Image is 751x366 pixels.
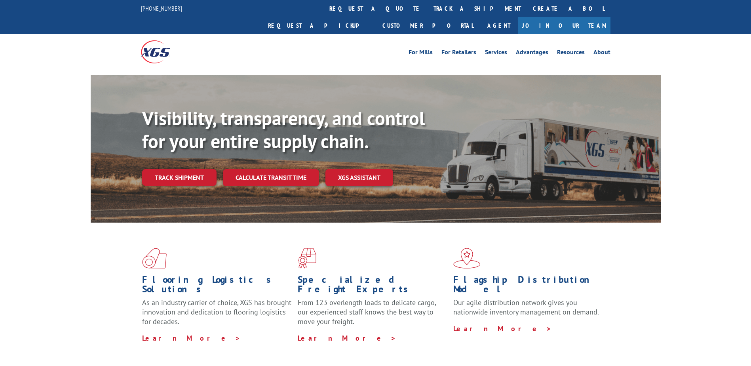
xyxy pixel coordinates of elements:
span: As an industry carrier of choice, XGS has brought innovation and dedication to flooring logistics... [142,298,291,326]
a: Customer Portal [376,17,479,34]
a: Track shipment [142,169,217,186]
img: xgs-icon-total-supply-chain-intelligence-red [142,248,167,269]
a: Agent [479,17,518,34]
a: XGS ASSISTANT [325,169,393,186]
h1: Flagship Distribution Model [453,275,603,298]
a: Learn More > [298,334,396,343]
h1: Flooring Logistics Solutions [142,275,292,298]
a: For Retailers [441,49,476,58]
img: xgs-icon-flagship-distribution-model-red [453,248,481,269]
h1: Specialized Freight Experts [298,275,447,298]
a: Learn More > [453,324,552,333]
a: Request a pickup [262,17,376,34]
p: From 123 overlength loads to delicate cargo, our experienced staff knows the best way to move you... [298,298,447,333]
a: Calculate transit time [223,169,319,186]
a: Resources [557,49,585,58]
a: Advantages [516,49,548,58]
a: Join Our Team [518,17,610,34]
a: About [593,49,610,58]
a: For Mills [409,49,433,58]
img: xgs-icon-focused-on-flooring-red [298,248,316,269]
a: Services [485,49,507,58]
a: [PHONE_NUMBER] [141,4,182,12]
b: Visibility, transparency, and control for your entire supply chain. [142,106,425,153]
span: Our agile distribution network gives you nationwide inventory management on demand. [453,298,599,316]
a: Learn More > [142,334,241,343]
